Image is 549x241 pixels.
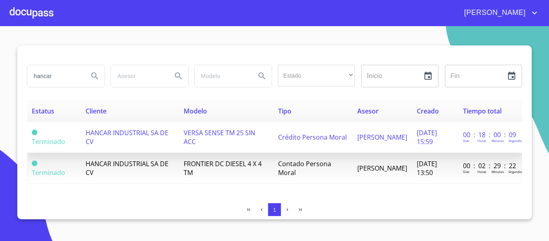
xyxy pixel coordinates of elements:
p: Minutos [492,138,504,143]
p: Dias [463,138,469,143]
p: Horas [477,169,486,174]
span: Cliente [86,107,107,115]
span: Modelo [184,107,207,115]
input: search [195,65,249,87]
div: ​ [278,65,355,87]
span: Terminado [32,130,37,135]
span: [DATE] 13:50 [417,159,437,177]
span: Tipo [278,107,291,115]
span: [PERSON_NAME] [458,6,530,19]
input: search [27,65,82,87]
span: [PERSON_NAME] [357,133,407,142]
span: FRONTIER DC DIESEL 4 X 4 TM [184,159,262,177]
span: Creado [417,107,439,115]
button: account of current user [458,6,539,19]
p: Segundos [508,138,523,143]
span: Estatus [32,107,54,115]
span: [DATE] 15:59 [417,128,437,146]
span: HANCAR INDUSTRIAL SA DE CV [86,159,168,177]
button: Search [169,66,188,86]
span: Asesor [357,107,379,115]
p: 00 : 02 : 29 : 22 [463,161,517,170]
span: VERSA SENSE TM 25 SIN ACC [184,128,255,146]
p: Minutos [492,169,504,174]
p: Dias [463,169,469,174]
p: Segundos [508,169,523,174]
span: [PERSON_NAME] [357,164,407,173]
span: Contado Persona Moral [278,159,331,177]
p: Horas [477,138,486,143]
p: 00 : 18 : 00 : 09 [463,130,517,139]
span: Crédito Persona Moral [278,133,347,142]
button: Search [252,66,272,86]
span: Tiempo total [463,107,502,115]
button: Search [85,66,104,86]
span: 1 [273,207,276,213]
span: Terminado [32,168,65,177]
span: Terminado [32,137,65,146]
span: HANCAR INDUSTRIAL SA DE CV [86,128,168,146]
span: Terminado [32,161,37,166]
input: search [111,65,166,87]
button: 1 [268,203,281,216]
